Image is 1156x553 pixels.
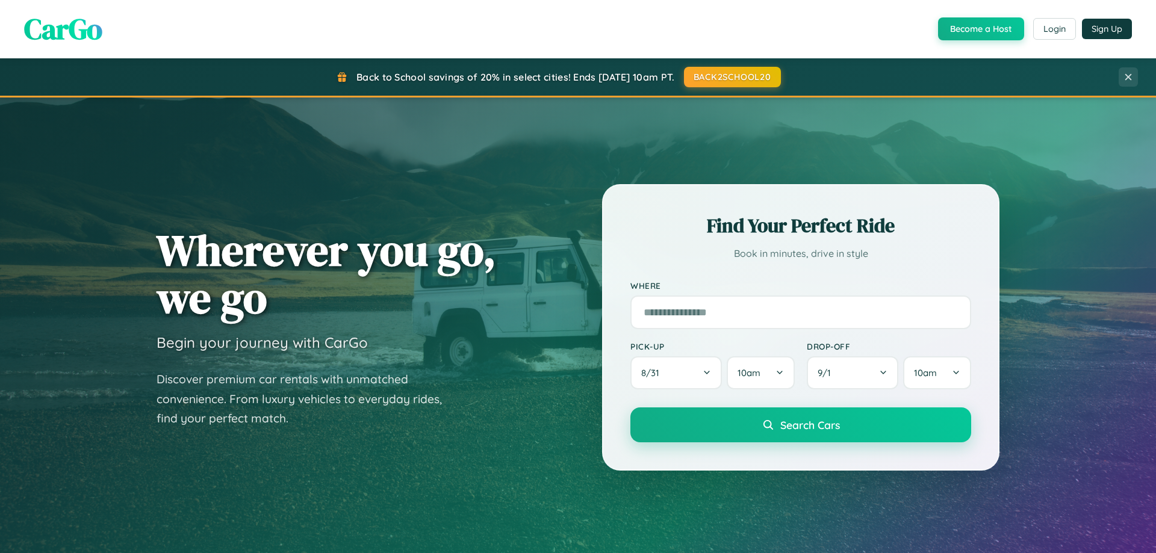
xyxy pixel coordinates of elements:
button: Login [1033,18,1076,40]
p: Discover premium car rentals with unmatched convenience. From luxury vehicles to everyday rides, ... [157,369,458,428]
span: 10am [914,367,937,378]
span: 10am [738,367,760,378]
button: BACK2SCHOOL20 [684,67,781,87]
span: 8 / 31 [641,367,665,378]
p: Book in minutes, drive in style [630,245,971,262]
button: 8/31 [630,356,722,389]
h1: Wherever you go, we go [157,226,496,321]
label: Pick-up [630,341,795,351]
button: Sign Up [1082,19,1132,39]
label: Where [630,280,971,291]
span: Back to School savings of 20% in select cities! Ends [DATE] 10am PT. [356,71,674,83]
button: 9/1 [807,356,898,389]
label: Drop-off [807,341,971,351]
h3: Begin your journey with CarGo [157,333,368,351]
button: Become a Host [938,17,1024,40]
span: Search Cars [780,418,840,431]
span: CarGo [24,9,102,49]
button: Search Cars [630,407,971,442]
button: 10am [903,356,971,389]
button: 10am [727,356,795,389]
h2: Find Your Perfect Ride [630,212,971,239]
span: 9 / 1 [818,367,837,378]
